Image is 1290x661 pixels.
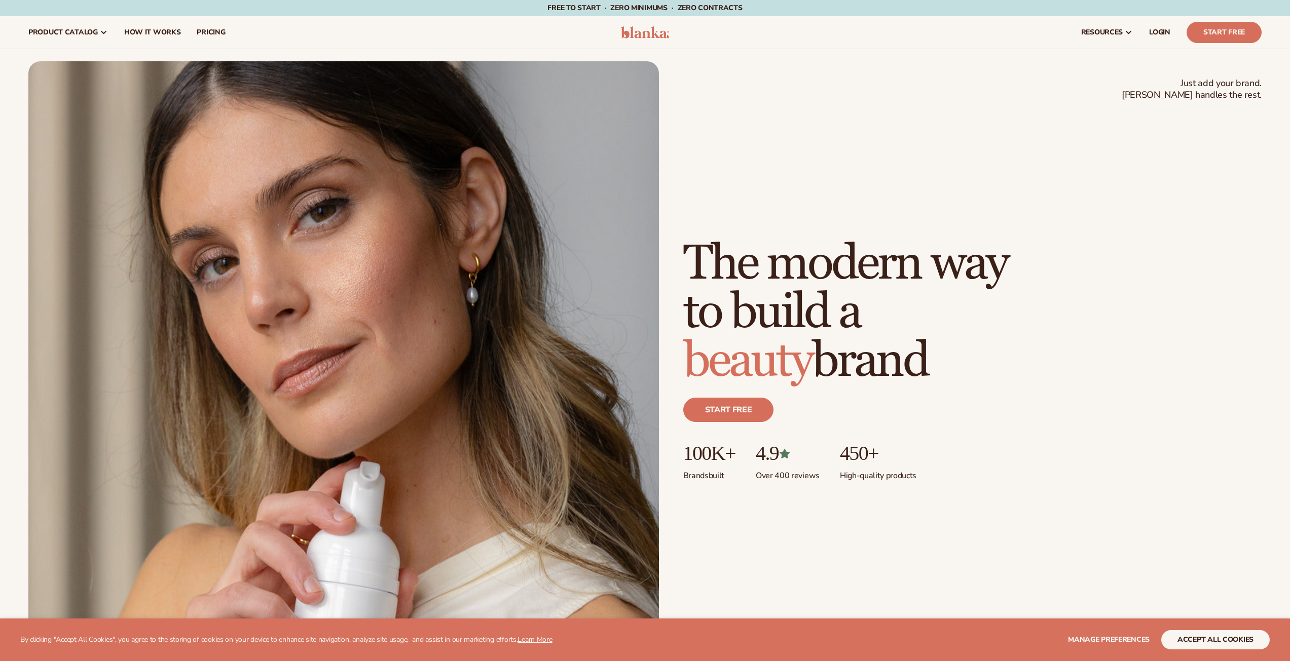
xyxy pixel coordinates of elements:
p: 450+ [840,442,916,464]
a: resources [1073,16,1141,49]
span: product catalog [28,28,98,36]
span: beauty [683,331,812,391]
span: Just add your brand. [PERSON_NAME] handles the rest. [1122,77,1262,101]
a: Start Free [1187,22,1262,43]
span: Manage preferences [1068,635,1150,644]
span: How It Works [124,28,181,36]
p: 4.9 [756,442,820,464]
p: High-quality products [840,464,916,481]
p: 100K+ [683,442,735,464]
span: Free to start · ZERO minimums · ZERO contracts [547,3,742,13]
p: By clicking "Accept All Cookies", you agree to the storing of cookies on your device to enhance s... [20,636,552,644]
a: Start free [683,398,774,422]
span: pricing [197,28,225,36]
button: accept all cookies [1161,630,1270,649]
a: pricing [189,16,233,49]
button: Manage preferences [1068,630,1150,649]
a: LOGIN [1141,16,1178,49]
p: Brands built [683,464,735,481]
a: How It Works [116,16,189,49]
span: resources [1081,28,1123,36]
p: Over 400 reviews [756,464,820,481]
a: product catalog [20,16,116,49]
img: logo [621,26,669,38]
span: LOGIN [1149,28,1170,36]
a: Learn More [518,635,552,644]
h1: The modern way to build a brand [683,240,1008,385]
